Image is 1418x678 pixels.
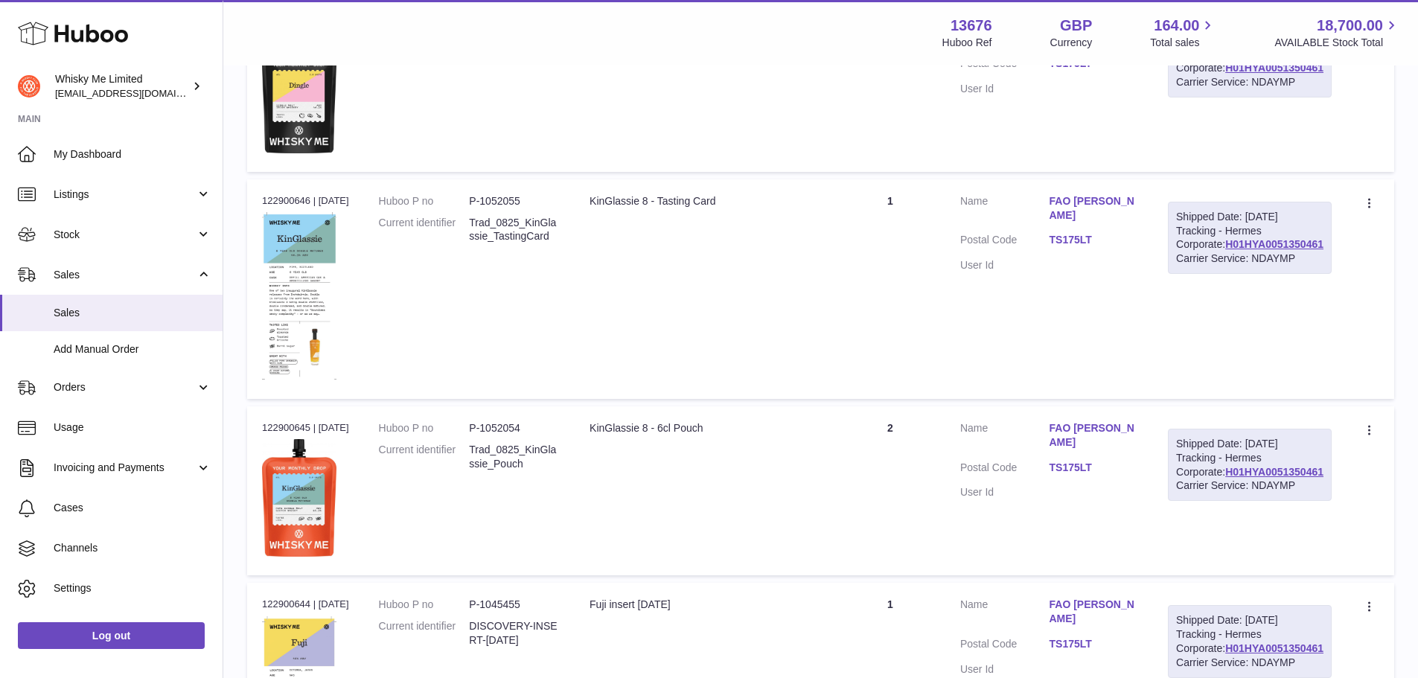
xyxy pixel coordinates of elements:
span: Stock [54,228,196,242]
a: H01HYA0051350461 [1225,62,1323,74]
div: Carrier Service: NDAYMP [1176,252,1323,266]
dd: P-1045455 [469,598,560,612]
dt: Current identifier [379,443,470,471]
div: Whisky Me Limited [55,72,189,100]
div: Shipped Date: [DATE] [1176,210,1323,224]
dd: DISCOVERY-INSERT-[DATE] [469,619,560,647]
a: TS175LT [1050,233,1139,247]
div: Tracking - Hermes Corporate: [1168,202,1332,275]
div: Huboo Ref [942,36,992,50]
span: Sales [54,268,196,282]
a: FAO [PERSON_NAME] [1050,598,1139,626]
span: Channels [54,541,211,555]
dt: Name [960,421,1050,453]
a: 164.00 Total sales [1150,16,1216,50]
span: Usage [54,420,211,435]
img: hello@whisky-me.com [18,75,40,97]
dt: Postal Code [960,637,1050,655]
dt: Huboo P no [379,194,470,208]
a: Log out [18,622,205,649]
a: H01HYA0051350461 [1225,642,1323,654]
span: My Dashboard [54,147,211,161]
td: 1 [835,179,945,399]
span: Listings [54,188,196,202]
dd: Trad_0825_KinGlassie_TastingCard [469,216,560,244]
dt: Name [960,194,1050,226]
strong: GBP [1060,16,1092,36]
a: H01HYA0051350461 [1225,466,1323,478]
div: Fuji insert [DATE] [590,598,820,612]
span: Add Manual Order [54,342,211,356]
span: 164.00 [1154,16,1199,36]
div: 122900646 | [DATE] [262,194,349,208]
a: FAO [PERSON_NAME] [1050,421,1139,450]
dt: User Id [960,485,1050,499]
span: Settings [54,581,211,595]
dt: Postal Code [960,461,1050,479]
span: Orders [54,380,196,394]
dd: P-1052054 [469,421,560,435]
span: AVAILABLE Stock Total [1274,36,1400,50]
span: Sales [54,306,211,320]
div: Carrier Service: NDAYMP [1176,75,1323,89]
div: KinGlassie 8 - 6cl Pouch [590,421,820,435]
dt: Huboo P no [379,598,470,612]
span: Total sales [1150,36,1216,50]
dd: P-1052055 [469,194,560,208]
a: FAO [PERSON_NAME] [1050,194,1139,223]
a: TS175LT [1050,637,1139,651]
td: 2 [835,406,945,575]
div: 122900645 | [DATE] [262,421,349,435]
div: KinGlassie 8 - Tasting Card [590,194,820,208]
dt: Huboo P no [379,421,470,435]
span: 18,700.00 [1317,16,1383,36]
dt: User Id [960,82,1050,96]
a: TS175LT [1050,461,1139,475]
span: Invoicing and Payments [54,461,196,475]
a: 18,700.00 AVAILABLE Stock Total [1274,16,1400,50]
dd: Trad_0825_KinGlassie_Pouch [469,443,560,471]
img: 1752740557.jpg [262,439,336,557]
div: Tracking - Hermes Corporate: [1168,429,1332,502]
dt: Name [960,598,1050,630]
div: Currency [1050,36,1093,50]
div: Tracking - Hermes Corporate: [1168,605,1332,678]
div: 122900644 | [DATE] [262,598,349,611]
img: 1752740674.jpg [262,36,336,153]
div: Carrier Service: NDAYMP [1176,656,1323,670]
dt: Postal Code [960,233,1050,251]
strong: 13676 [951,16,992,36]
dt: User Id [960,662,1050,677]
div: Shipped Date: [DATE] [1176,613,1323,627]
span: Cases [54,501,211,515]
dt: Postal Code [960,57,1050,74]
div: Carrier Service: NDAYMP [1176,479,1323,493]
dt: Current identifier [379,216,470,244]
td: 2 [835,2,945,171]
div: Shipped Date: [DATE] [1176,437,1323,451]
span: [EMAIL_ADDRESS][DOMAIN_NAME] [55,87,219,99]
dt: Current identifier [379,619,470,647]
dt: User Id [960,258,1050,272]
a: H01HYA0051350461 [1225,238,1323,250]
img: 1752740623.png [262,212,336,380]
